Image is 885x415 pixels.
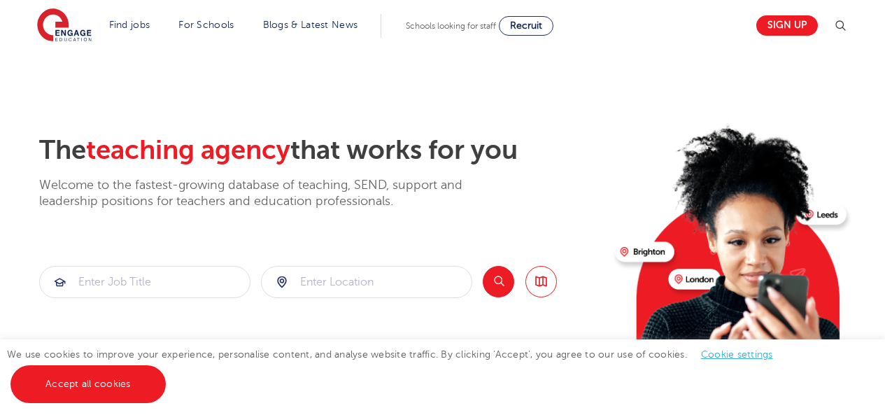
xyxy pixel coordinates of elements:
span: We use cookies to improve your experience, personalise content, and analyse website traffic. By c... [7,349,787,389]
span: teaching agency [86,135,290,165]
div: Submit [39,266,250,298]
span: Schools looking for staff [406,21,496,31]
input: Submit [262,267,472,297]
a: For Schools [178,20,234,30]
p: Welcome to the fastest-growing database of teaching, SEND, support and leadership positions for t... [39,177,501,210]
a: Accept all cookies [10,365,166,403]
a: Sign up [756,15,818,36]
span: Recruit [510,20,542,31]
button: Search [483,266,514,297]
a: Recruit [499,16,553,36]
a: Cookie settings [701,349,773,360]
div: Submit [261,266,472,298]
h2: The that works for you [39,134,604,167]
a: Blogs & Latest News [263,20,358,30]
input: Submit [40,267,250,297]
img: Engage Education [37,8,92,43]
a: Find jobs [109,20,150,30]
